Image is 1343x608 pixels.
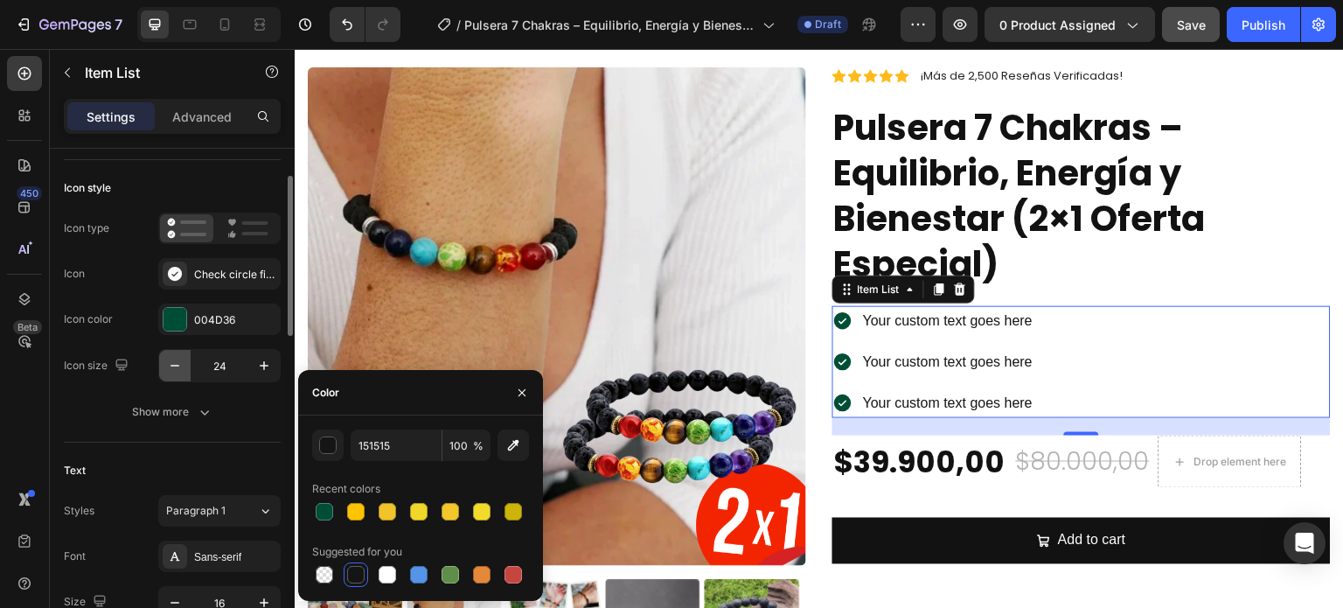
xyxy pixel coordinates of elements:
[456,16,461,34] span: /
[464,16,755,34] span: Pulsera 7 Chakras – Equilibrio, Energía y Bienestar (2×1 Oferta Especial)
[312,385,339,401] div: Color
[1177,17,1206,32] span: Save
[566,339,741,370] div: Your custom text goes here
[64,396,281,428] button: Show more
[295,49,1343,608] iframe: Design area
[115,14,122,35] p: 7
[158,495,281,527] button: Paragraph 1
[566,298,741,329] div: Your custom text goes here
[64,503,94,519] div: Styles
[166,503,226,519] span: Paragraph 1
[985,7,1155,42] button: 0 product assigned
[64,180,111,196] div: Icon style
[64,220,109,236] div: Icon type
[17,186,42,200] div: 450
[85,62,233,83] p: Item List
[7,7,130,42] button: 7
[64,549,86,564] div: Font
[1284,522,1326,564] div: Open Intercom Messenger
[64,311,113,327] div: Icon color
[64,266,85,282] div: Icon
[312,544,402,560] div: Suggested for you
[999,16,1116,34] span: 0 product assigned
[1242,16,1285,34] div: Publish
[815,17,841,32] span: Draft
[566,257,741,288] div: Your custom text goes here
[538,392,713,434] div: $39.900,00
[720,395,857,430] div: $80.000,00
[64,463,86,479] div: Text
[538,469,1036,515] button: Add to cart
[13,320,42,334] div: Beta
[1162,7,1220,42] button: Save
[560,233,609,248] div: Item List
[763,479,831,505] div: Add to cart
[1227,7,1300,42] button: Publish
[351,430,442,461] input: Eg: FFFFFF
[194,549,276,565] div: Sans-serif
[172,108,232,126] p: Advanced
[473,438,484,454] span: %
[194,312,276,328] div: 004D36
[538,54,1036,240] h1: Pulsera 7 Chakras – Equilibrio, Energía y Bienestar (2×1 Oferta Especial)
[312,481,380,497] div: Recent colors
[194,267,276,283] div: Check circle filled
[330,7,400,42] div: Undo/Redo
[132,403,213,421] div: Show more
[64,354,132,378] div: Icon size
[87,108,136,126] p: Settings
[900,406,992,420] div: Drop element here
